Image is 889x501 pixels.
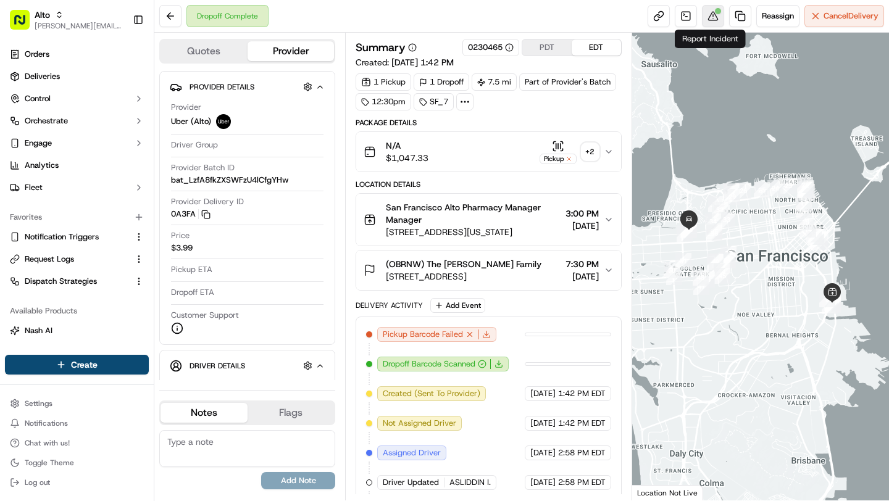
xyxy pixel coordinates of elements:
span: 1:42 PM EDT [558,418,606,429]
button: 0A3FA [171,209,211,220]
a: Analytics [5,155,149,175]
div: 25 [754,182,770,198]
input: Got a question? Start typing here... [32,80,222,93]
div: 9 [812,234,828,250]
button: Dropoff Barcode Scanned [383,358,486,370]
button: Nash AI [5,321,149,341]
div: 52 [677,226,693,242]
div: Favorites [5,207,149,227]
button: San Francisco Alto Pharmacy Manager Manager[STREET_ADDRESS][US_STATE]3:00 PM[DATE] [356,194,620,246]
span: Dispatch Strategies [25,276,97,287]
span: Provider Delivery ID [171,196,244,207]
div: 11 [808,229,824,245]
div: 33 [719,212,735,228]
button: Settings [5,395,149,412]
span: Customer Support [171,310,239,321]
span: Dropoff Barcode Scanned [383,358,475,370]
div: SF_7 [414,93,454,110]
span: [DATE] [566,220,599,232]
span: Settings [25,399,52,408]
span: 1:42 PM EDT [558,388,606,399]
span: Created: [356,56,454,68]
div: 12:30pm [356,93,411,110]
span: 2:58 PM EDT [558,447,606,458]
button: CancelDelivery [804,5,884,27]
button: Quotes [161,41,248,61]
div: 44 [714,263,730,279]
img: Brittany Newman [12,213,32,233]
div: Delivery Activity [356,300,423,310]
span: 3:00 PM [566,207,599,220]
button: Provider Details [170,77,325,97]
button: Dispatch Strategies [5,271,149,291]
div: 10 [811,231,827,247]
span: [STREET_ADDRESS][US_STATE] [386,226,560,238]
div: 35 [706,223,722,239]
span: [DATE] [566,270,599,283]
a: Deliveries [5,67,149,86]
div: 51 [675,253,691,269]
button: Provider [248,41,335,61]
div: 23 [780,178,796,194]
button: 0230465 [468,42,514,53]
span: Orchestrate [25,115,68,126]
a: Notification Triggers [10,231,129,242]
div: 41 [707,254,723,270]
button: Toggle Theme [5,454,149,471]
span: $1,047.33 [386,152,428,164]
span: Driver Updated [383,477,439,488]
span: Chat with us! [25,438,70,448]
div: 14 [800,222,816,238]
button: Reassign [756,5,799,27]
span: San Francisco Alto Pharmacy Manager Manager [386,201,560,226]
button: Start new chat [210,122,225,136]
span: [DATE] [530,418,556,429]
div: 46 [699,271,715,288]
span: Notification Triggers [25,231,99,242]
button: Chat with us! [5,434,149,452]
span: Toggle Theme [25,458,74,468]
p: Welcome 👋 [12,49,225,69]
span: ASLIDDIN I. [449,477,491,488]
button: Driver Details [170,355,325,376]
div: 42 [707,254,724,270]
a: 💻API Documentation [99,271,203,293]
img: 4281594248423_2fcf9dad9f2a874258b8_72.png [26,118,48,140]
span: Provider Batch ID [171,162,235,173]
span: [DATE] [141,191,166,201]
div: 18 [799,184,815,200]
span: bat_LzfA8fkZXSWFzU4lCfgYHw [171,175,288,186]
div: + 2 [582,143,599,160]
span: Pickup ETA [171,264,212,275]
span: Pylon [123,306,149,315]
button: Create [5,355,149,375]
div: Past conversations [12,160,83,170]
span: • [134,191,138,201]
span: Knowledge Base [25,276,94,288]
button: Engage [5,133,149,153]
div: 1 Pickup [356,73,411,91]
span: Fleet [25,182,43,193]
button: [PERSON_NAME][EMAIL_ADDRESS][DOMAIN_NAME] [35,21,123,31]
div: 30 [708,196,724,212]
button: EDT [572,39,621,56]
span: [DATE] 1:42 PM [391,57,454,68]
span: Dropoff ETA [171,287,214,298]
button: Add Event [430,298,485,313]
div: 40 [719,252,735,268]
span: 2:58 PM EDT [558,477,606,488]
span: API Documentation [117,276,198,288]
span: Not Assigned Driver [383,418,456,429]
span: [DATE] [530,447,556,458]
button: Log out [5,474,149,491]
div: 49 [666,269,682,285]
button: Request Logs [5,249,149,269]
span: 7:30 PM [566,258,599,270]
span: $3.99 [171,242,193,254]
img: 1736555255976-a54dd68f-1ca7-489b-9aae-adbdc363a1c4 [12,118,35,140]
span: Alto [35,9,50,21]
div: Package Details [356,118,621,128]
div: 13 [806,226,822,242]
